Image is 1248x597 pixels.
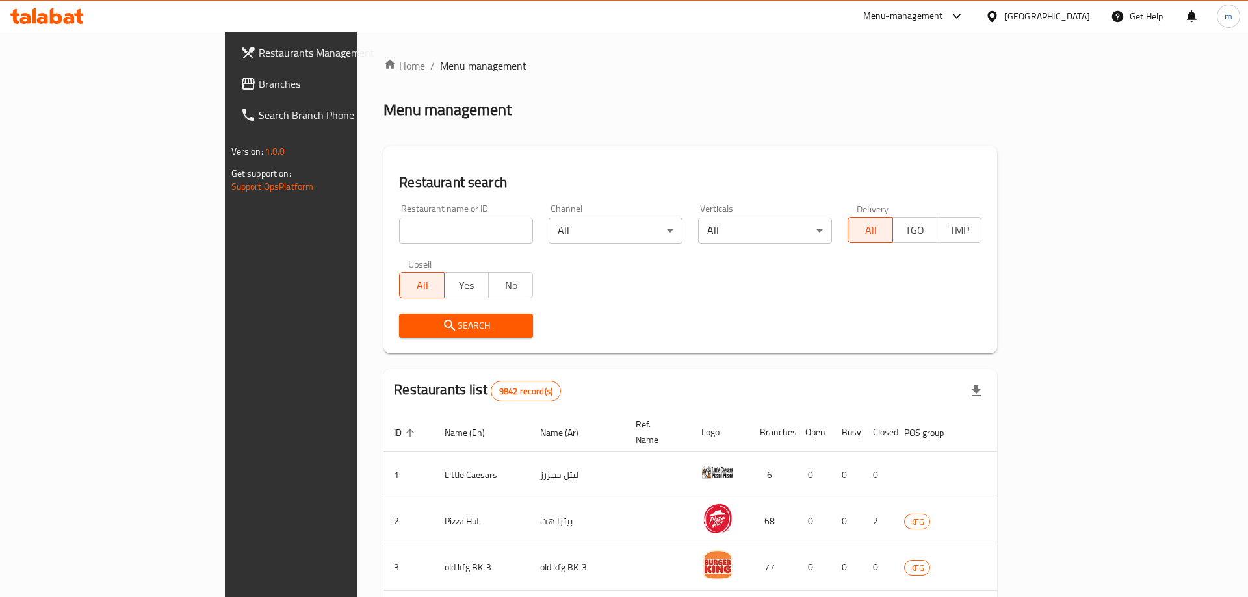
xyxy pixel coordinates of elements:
[749,544,795,591] td: 77
[409,318,523,334] span: Search
[701,548,734,581] img: old kfg BK-3
[853,221,887,240] span: All
[863,8,943,24] div: Menu-management
[795,452,831,498] td: 0
[1225,9,1232,23] span: m
[863,452,894,498] td: 0
[399,218,533,244] input: Search for restaurant name or ID..
[795,413,831,452] th: Open
[892,217,937,243] button: TGO
[701,456,734,489] img: Little Caesars
[434,452,530,498] td: Little Caesars
[795,498,831,544] td: 0
[259,76,423,92] span: Branches
[434,498,530,544] td: Pizza Hut
[445,425,502,440] span: Name (En)
[383,58,997,73] nav: breadcrumb
[749,498,795,544] td: 68
[898,221,932,240] span: TGO
[394,425,419,440] span: ID
[440,58,526,73] span: Menu management
[491,385,560,398] span: 9842 record(s)
[961,375,992,407] div: Export file
[530,498,625,544] td: بيتزا هت
[904,425,961,440] span: POS group
[399,173,981,192] h2: Restaurant search
[530,544,625,591] td: old kfg BK-3
[848,217,892,243] button: All
[691,413,749,452] th: Logo
[540,425,595,440] span: Name (Ar)
[905,561,929,576] span: KFG
[831,544,863,591] td: 0
[749,452,795,498] td: 6
[231,178,314,195] a: Support.OpsPlatform
[408,259,432,268] label: Upsell
[549,218,682,244] div: All
[942,221,976,240] span: TMP
[863,413,894,452] th: Closed
[863,498,894,544] td: 2
[265,143,285,160] span: 1.0.0
[231,143,263,160] span: Version:
[1004,9,1090,23] div: [GEOGRAPHIC_DATA]
[259,45,423,60] span: Restaurants Management
[937,217,981,243] button: TMP
[259,107,423,123] span: Search Branch Phone
[831,452,863,498] td: 0
[494,276,528,295] span: No
[230,99,434,131] a: Search Branch Phone
[857,204,889,213] label: Delivery
[405,276,439,295] span: All
[795,544,831,591] td: 0
[749,413,795,452] th: Branches
[488,272,533,298] button: No
[530,452,625,498] td: ليتل سيزرز
[434,544,530,591] td: old kfg BK-3
[394,380,561,401] h2: Restaurants list
[231,165,291,182] span: Get support on:
[701,502,734,535] img: Pizza Hut
[491,381,561,401] div: Total records count
[863,544,894,591] td: 0
[450,276,484,295] span: Yes
[698,218,832,244] div: All
[399,272,444,298] button: All
[230,68,434,99] a: Branches
[831,413,863,452] th: Busy
[444,272,489,298] button: Yes
[399,314,533,338] button: Search
[636,416,675,448] span: Ref. Name
[230,37,434,68] a: Restaurants Management
[905,514,929,529] span: KFG
[383,99,512,120] h2: Menu management
[831,498,863,544] td: 0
